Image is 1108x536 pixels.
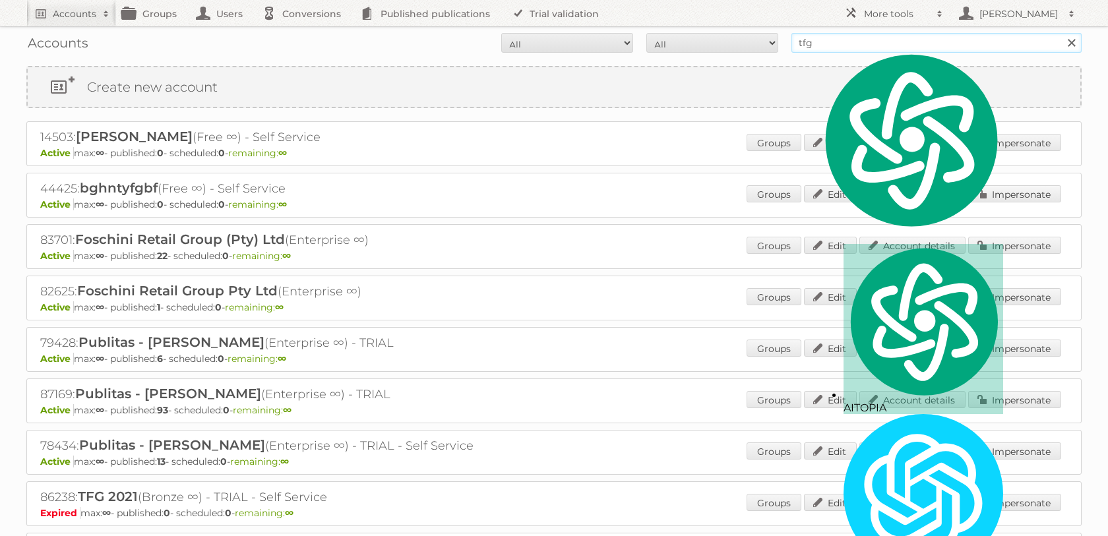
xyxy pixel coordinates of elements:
p: max: - published: - scheduled: - [40,353,1068,365]
a: Impersonate [968,237,1061,254]
strong: 0 [215,301,222,313]
strong: 0 [164,507,170,519]
strong: ∞ [96,198,104,210]
strong: 0 [218,147,225,159]
a: Impersonate [968,442,1061,460]
p: max: - published: - scheduled: - [40,250,1068,262]
strong: ∞ [278,353,286,365]
span: bghntyfgbf [80,180,158,196]
strong: 0 [222,250,229,262]
span: Active [40,147,74,159]
strong: ∞ [278,147,287,159]
h2: 79428: (Enterprise ∞) - TRIAL [40,334,502,351]
a: Groups [747,237,801,254]
strong: 0 [218,353,224,365]
span: Active [40,353,74,365]
strong: ∞ [96,250,104,262]
strong: 0 [157,198,164,210]
span: Foschini Retail Group Pty Ltd [77,283,278,299]
h2: 86238: (Bronze ∞) - TRIAL - Self Service [40,489,502,506]
a: Edit [804,494,857,511]
a: Edit [804,288,857,305]
a: Edit [804,442,857,460]
strong: 0 [225,507,231,519]
span: Active [40,404,74,416]
h2: 83701: (Enterprise ∞) [40,231,502,249]
strong: ∞ [275,301,284,313]
a: Impersonate [968,340,1061,357]
strong: 0 [218,198,225,210]
span: [PERSON_NAME] [76,129,193,144]
strong: 13 [157,456,166,467]
strong: ∞ [282,250,291,262]
a: Groups [747,185,801,202]
a: Impersonate [968,288,1061,305]
a: Edit [804,391,857,408]
p: max: - published: - scheduled: - [40,301,1068,313]
h2: 82625: (Enterprise ∞) [40,283,502,300]
p: max: - published: - scheduled: - [40,147,1068,159]
span: remaining: [228,198,287,210]
strong: ∞ [96,404,104,416]
strong: ∞ [96,353,104,365]
p: max: - published: - scheduled: - [40,507,1068,519]
a: Groups [747,134,801,151]
span: remaining: [235,507,293,519]
div: AITOPIA [844,244,1003,415]
strong: 6 [157,353,163,365]
span: Active [40,250,74,262]
h2: 14503: (Free ∞) - Self Service [40,129,502,146]
a: Edit [804,134,857,151]
a: Groups [747,442,801,460]
h2: [PERSON_NAME] [976,7,1062,20]
h2: 87169: (Enterprise ∞) - TRIAL [40,386,502,403]
span: Publitas - [PERSON_NAME] [79,437,265,453]
span: Publitas - [PERSON_NAME] [75,386,261,402]
span: remaining: [232,250,291,262]
span: Expired [40,507,80,519]
a: Create new account [28,67,1080,107]
a: Edit [804,237,857,254]
span: remaining: [225,301,284,313]
p: max: - published: - scheduled: - [40,456,1068,467]
strong: 93 [157,404,168,416]
a: Groups [747,494,801,511]
a: Impersonate [968,134,1061,151]
span: remaining: [230,456,289,467]
a: Impersonate [968,494,1061,511]
span: Foschini Retail Group (Pty) Ltd [75,231,285,247]
a: Edit [804,340,857,357]
h2: 44425: (Free ∞) - Self Service [40,180,502,197]
a: Impersonate [968,185,1061,202]
strong: ∞ [96,147,104,159]
strong: ∞ [285,507,293,519]
span: Active [40,456,74,467]
strong: ∞ [102,507,111,519]
span: remaining: [233,404,292,416]
strong: ∞ [96,456,104,467]
span: Publitas - [PERSON_NAME] [78,334,264,350]
strong: 0 [220,456,227,467]
a: Impersonate [968,391,1061,408]
strong: ∞ [96,301,104,313]
h2: 78434: (Enterprise ∞) - TRIAL - Self Service [40,437,502,454]
strong: ∞ [280,456,289,467]
span: Active [40,301,74,313]
span: remaining: [228,147,287,159]
p: max: - published: - scheduled: - [40,404,1068,416]
h2: Accounts [53,7,96,20]
strong: ∞ [283,404,292,416]
strong: 1 [157,301,160,313]
p: max: - published: - scheduled: - [40,198,1068,210]
a: Edit [804,185,857,202]
strong: ∞ [278,198,287,210]
span: TFG 2021 [78,489,138,504]
a: Groups [747,340,801,357]
strong: 0 [223,404,230,416]
h2: More tools [864,7,930,20]
strong: 22 [157,250,168,262]
a: Groups [747,288,801,305]
strong: 0 [157,147,164,159]
span: Active [40,198,74,210]
span: remaining: [228,353,286,365]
